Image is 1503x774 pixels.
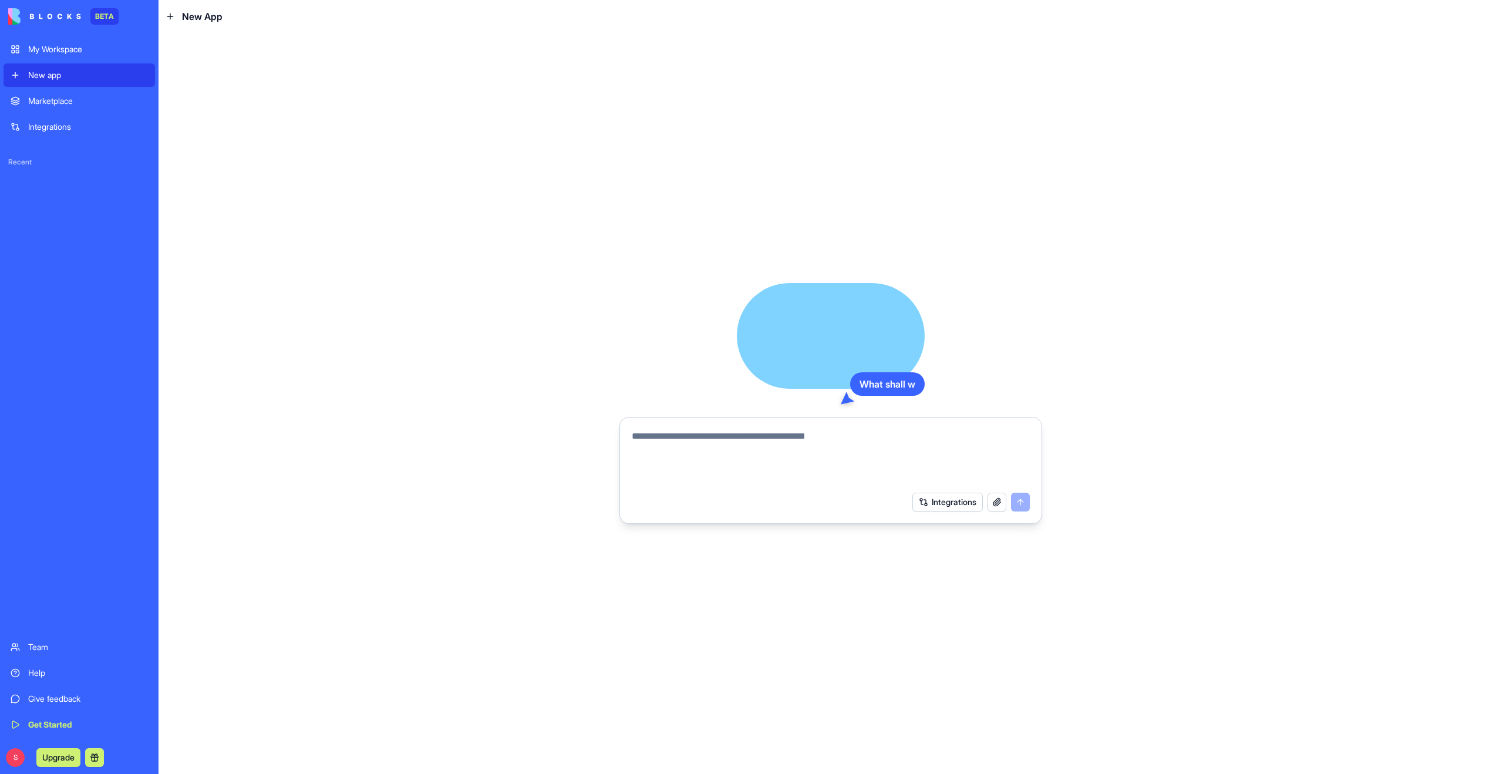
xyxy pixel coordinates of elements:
[4,635,155,659] a: Team
[28,69,148,81] div: New app
[28,121,148,133] div: Integrations
[4,687,155,711] a: Give feedback
[912,493,983,511] button: Integrations
[28,693,148,705] div: Give feedback
[4,661,155,685] a: Help
[4,157,155,167] span: Recent
[28,641,148,653] div: Team
[4,713,155,736] a: Get Started
[4,89,155,113] a: Marketplace
[850,372,925,396] div: What shall w
[28,95,148,107] div: Marketplace
[90,8,119,25] div: BETA
[28,43,148,55] div: My Workspace
[8,8,81,25] img: logo
[8,8,119,25] a: BETA
[4,38,155,61] a: My Workspace
[28,719,148,731] div: Get Started
[4,63,155,87] a: New app
[4,115,155,139] a: Integrations
[6,748,25,767] span: S
[36,751,80,763] a: Upgrade
[28,667,148,679] div: Help
[36,748,80,767] button: Upgrade
[182,9,223,23] span: New App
